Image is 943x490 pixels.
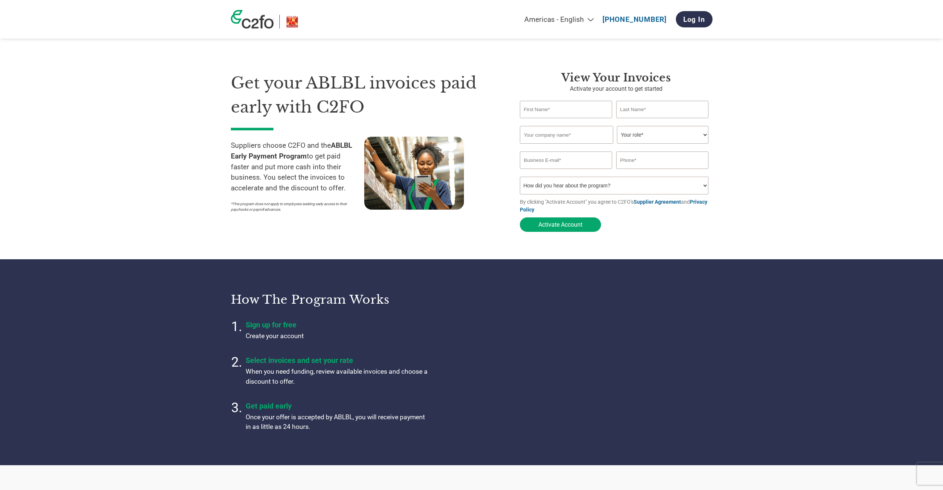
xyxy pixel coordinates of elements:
[520,71,713,84] h3: View Your Invoices
[364,137,464,210] img: supply chain worker
[231,201,357,212] p: *This program does not apply to employees seeking early access to their paychecks or payroll adva...
[520,199,707,213] a: Privacy Policy
[634,199,681,205] a: Supplier Agreement
[246,412,431,432] p: Once your offer is accepted by ABLBL, you will receive payment in as little as 24 hours.
[616,151,709,169] input: Phone*
[616,170,709,174] div: Inavlid Phone Number
[520,144,709,149] div: Invalid company name or company name is too long
[520,119,612,123] div: Invalid first name or first name is too long
[676,11,713,27] a: Log In
[520,170,612,174] div: Inavlid Email Address
[520,101,612,118] input: First Name*
[616,101,709,118] input: Last Name*
[231,10,274,29] img: c2fo logo
[602,15,667,24] a: [PHONE_NUMBER]
[246,331,431,341] p: Create your account
[246,320,431,329] h4: Sign up for free
[246,367,431,386] p: When you need funding, review available invoices and choose a discount to offer.
[520,198,713,214] p: By clicking "Activate Account" you agree to C2FO's and
[285,15,299,29] img: ABLBL
[246,356,431,365] h4: Select invoices and set your rate
[231,140,364,194] p: Suppliers choose C2FO and the to get paid faster and put more cash into their business. You selec...
[616,119,709,123] div: Invalid last name or last name is too long
[617,126,708,144] select: Title/Role
[246,401,431,410] h4: Get paid early
[520,217,601,232] button: Activate Account
[231,292,462,307] h3: How the program works
[231,141,352,160] strong: ABLBL Early Payment Program
[231,71,498,119] h1: Get your ABLBL invoices paid early with C2FO
[520,126,613,144] input: Your company name*
[520,151,612,169] input: Invalid Email format
[520,84,713,93] p: Activate your account to get started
